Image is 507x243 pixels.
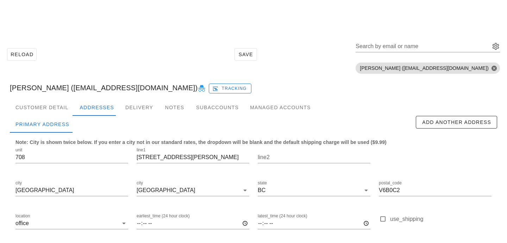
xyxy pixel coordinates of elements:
div: stateBC [258,185,370,196]
button: Save [234,48,257,61]
div: office [15,220,29,226]
div: Delivery [120,99,159,116]
label: state [258,180,267,186]
div: [GEOGRAPHIC_DATA] [137,187,195,193]
button: Tracking [209,84,251,93]
label: use_shipping [390,216,492,223]
button: Search by email or name appended action [492,42,500,51]
label: earliest_time (24 hour clock) [137,214,190,219]
div: Subaccounts [190,99,244,116]
div: Notes [159,99,190,116]
button: Add Another Address [416,116,497,129]
span: [PERSON_NAME] ([EMAIL_ADDRESS][DOMAIN_NAME]) [360,63,496,74]
div: city[GEOGRAPHIC_DATA] [137,185,249,196]
label: line1 [137,147,145,153]
span: Tracking [214,85,247,92]
label: location [15,214,30,219]
div: [PERSON_NAME] ([EMAIL_ADDRESS][DOMAIN_NAME]) [4,77,503,99]
button: Close [491,65,497,71]
span: Reload [10,52,33,57]
div: Addresses [74,99,120,116]
div: locationoffice [15,218,128,229]
label: city [137,180,143,186]
a: Tracking [209,82,251,93]
div: Primary Address [10,116,75,133]
label: city [15,180,22,186]
div: BC [258,187,265,193]
label: postal_code [379,180,402,186]
label: unit [15,147,22,153]
button: Reload [7,48,37,61]
b: Note: City is shown twice below. If you enter a city not in our standard rates, the dropdown will... [15,139,387,145]
label: latest_time (24 hour clock) [258,214,307,219]
div: Managed Accounts [244,99,316,116]
span: Save [238,52,254,57]
span: Add Another Address [422,119,491,125]
div: Customer Detail [10,99,74,116]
